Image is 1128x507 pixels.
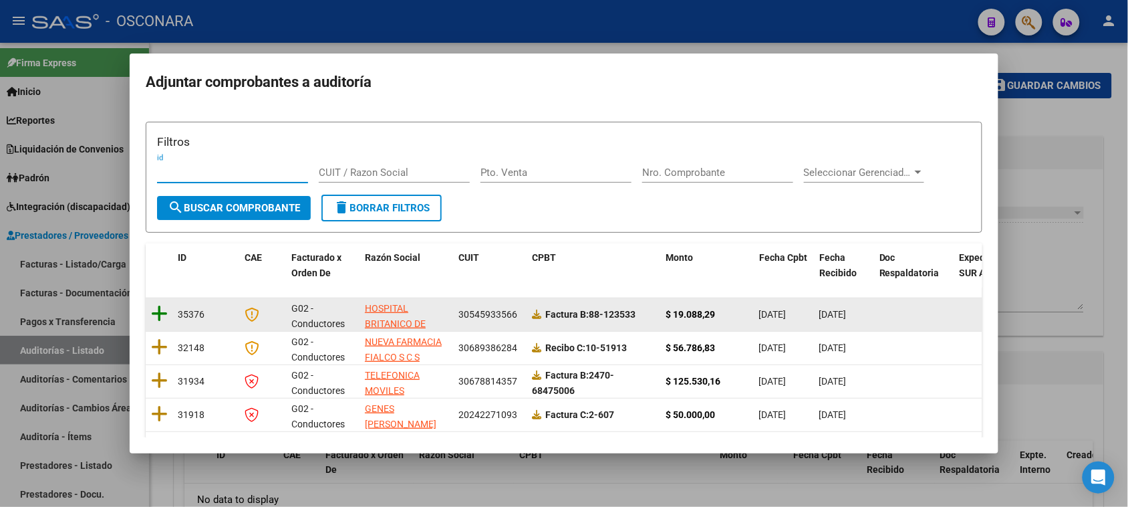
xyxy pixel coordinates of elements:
span: Factura B: [545,370,589,381]
span: [DATE] [819,409,847,420]
span: Buscar Comprobante [168,202,300,214]
span: Expediente SUR Asociado [960,252,1019,278]
span: 31918 [178,409,204,420]
strong: 88-123533 [545,309,636,320]
span: 32148 [178,342,204,353]
datatable-header-cell: Doc Respaldatoria [874,243,954,288]
span: ID [178,252,186,263]
span: Razón Social [365,252,420,263]
span: G02 - Conductores Navales Central [291,403,345,460]
span: Facturado x Orden De [291,252,341,278]
span: CUIT [458,252,479,263]
span: G02 - Conductores Navales Central [291,336,345,393]
strong: $ 125.530,16 [666,376,720,387]
span: [DATE] [819,376,847,387]
strong: 2470-68475006 [532,370,614,396]
datatable-header-cell: Fecha Cpbt [754,243,814,288]
span: CAE [245,252,262,263]
strong: $ 50.000,00 [666,409,715,420]
span: 35376 [178,309,204,320]
span: [DATE] [759,409,787,420]
span: [DATE] [819,309,847,320]
span: Factura C: [545,409,589,420]
span: 30678814357 [458,376,517,387]
span: Seleccionar Gerenciador [804,167,912,179]
span: Fecha Recibido [819,252,857,278]
span: 20242271093 [458,409,517,420]
strong: 2-607 [545,409,614,420]
strong: $ 19.088,29 [666,309,715,320]
mat-icon: search [168,199,184,215]
datatable-header-cell: CPBT [527,243,660,288]
h3: Filtros [157,133,971,150]
span: 30545933566 [458,309,517,320]
button: Buscar Comprobante [157,196,311,220]
datatable-header-cell: ID [172,243,239,288]
strong: 10-51913 [545,342,627,353]
datatable-header-cell: CUIT [453,243,527,288]
datatable-header-cell: Facturado x Orden De [286,243,360,288]
span: TELEFONICA MOVILES ARGENTINA SOCIEDAD ANONIMA [365,370,420,441]
span: G02 - Conductores Navales Central [291,303,345,359]
h2: Adjuntar comprobantes a auditoría [146,70,982,95]
span: GENES [PERSON_NAME] [365,403,436,429]
span: [DATE] [819,342,847,353]
mat-icon: delete [333,199,349,215]
span: Fecha Cpbt [759,252,807,263]
span: 30689386284 [458,342,517,353]
datatable-header-cell: Expediente SUR Asociado [954,243,1028,288]
datatable-header-cell: CAE [239,243,286,288]
strong: $ 56.786,83 [666,342,715,353]
span: NUEVA FARMACIA FIALCO S C S [365,336,442,363]
button: Borrar Filtros [321,195,442,221]
span: Recibo C: [545,342,585,353]
datatable-header-cell: Fecha Recibido [814,243,874,288]
datatable-header-cell: Monto [660,243,754,288]
span: [DATE] [759,376,787,387]
datatable-header-cell: Razón Social [360,243,453,288]
span: Factura B: [545,309,589,320]
span: Borrar Filtros [333,202,430,214]
span: HOSPITAL BRITANICO DE [GEOGRAPHIC_DATA] ASOCIACION CIVIL [365,303,455,359]
span: [DATE] [759,342,787,353]
span: Monto [666,252,693,263]
span: 31934 [178,376,204,387]
span: [DATE] [759,309,787,320]
span: CPBT [532,252,556,263]
div: Open Intercom Messenger [1083,462,1115,494]
span: G02 - Conductores Navales Central [291,370,345,426]
span: Doc Respaldatoria [879,252,940,278]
